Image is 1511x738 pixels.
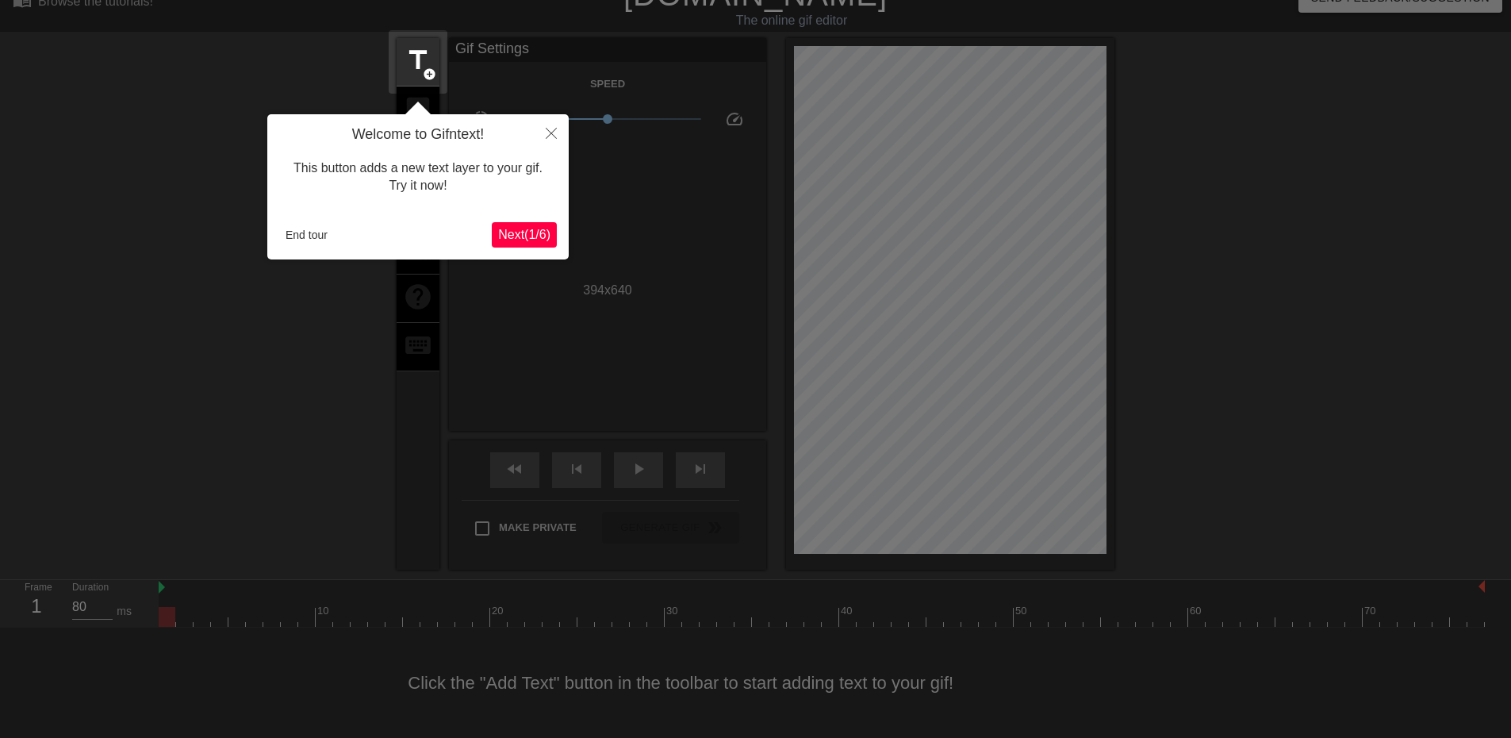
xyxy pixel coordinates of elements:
[279,126,557,144] h4: Welcome to Gifntext!
[498,228,550,241] span: Next ( 1 / 6 )
[279,144,557,211] div: This button adds a new text layer to your gif. Try it now!
[492,222,557,248] button: Next
[534,114,569,151] button: Close
[279,223,334,247] button: End tour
